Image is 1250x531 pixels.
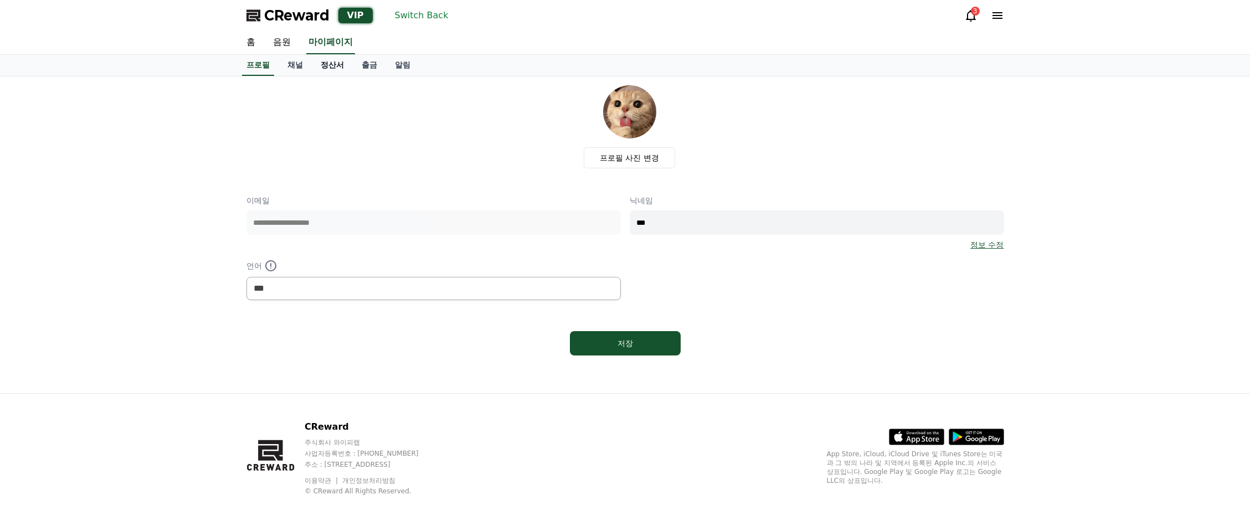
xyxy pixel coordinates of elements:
[342,477,395,484] a: 개인정보처리방침
[305,487,440,496] p: © CReward All Rights Reserved.
[970,239,1004,250] a: 정보 수정
[242,55,274,76] a: 프로필
[353,55,386,76] a: 출금
[630,195,1004,206] p: 닉네임
[246,259,621,272] p: 언어
[279,55,312,76] a: 채널
[971,7,980,16] div: 3
[264,31,300,54] a: 음원
[305,438,440,447] p: 주식회사 와이피랩
[305,449,440,458] p: 사업자등록번호 : [PHONE_NUMBER]
[603,85,656,138] img: profile_image
[964,9,978,22] a: 3
[570,331,681,355] button: 저장
[338,8,373,23] div: VIP
[305,460,440,469] p: 주소 : [STREET_ADDRESS]
[827,450,1004,485] p: App Store, iCloud, iCloud Drive 및 iTunes Store는 미국과 그 밖의 나라 및 지역에서 등록된 Apple Inc.의 서비스 상표입니다. Goo...
[390,7,453,24] button: Switch Back
[312,55,353,76] a: 정산서
[264,7,330,24] span: CReward
[246,7,330,24] a: CReward
[305,477,339,484] a: 이용약관
[386,55,419,76] a: 알림
[584,147,675,168] label: 프로필 사진 변경
[592,338,659,349] div: 저장
[238,31,264,54] a: 홈
[305,420,440,434] p: CReward
[306,31,355,54] a: 마이페이지
[246,195,621,206] p: 이메일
